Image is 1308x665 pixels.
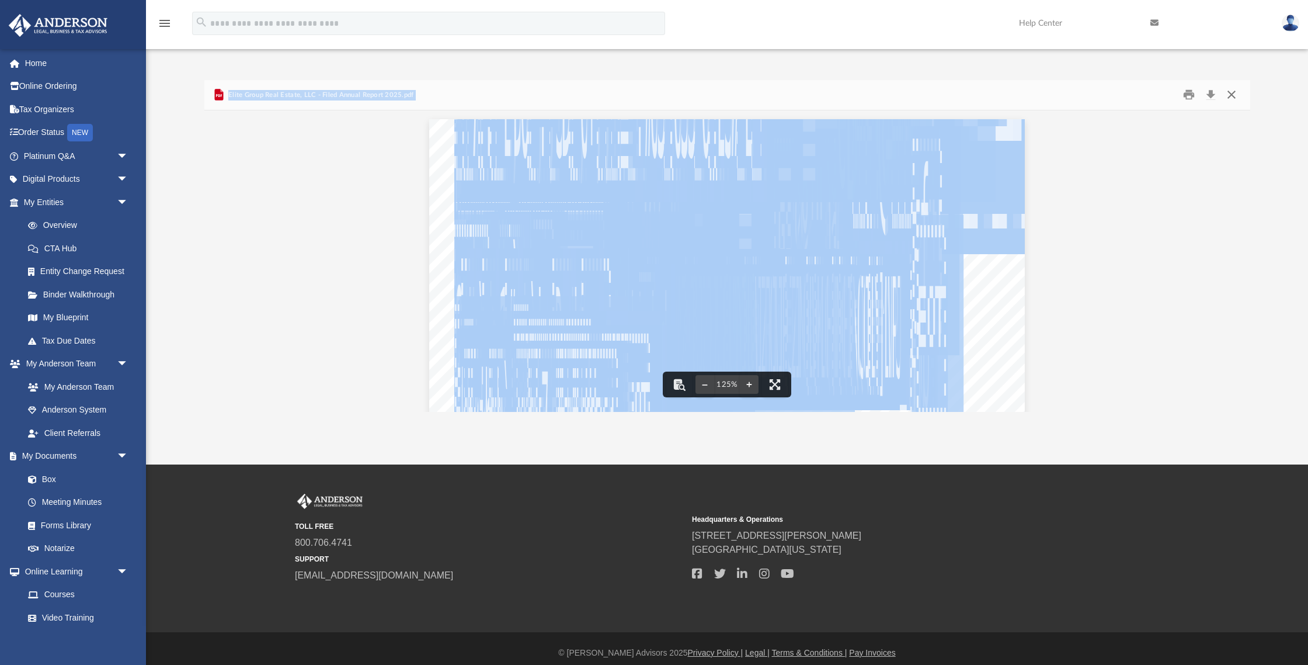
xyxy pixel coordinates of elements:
span: T [640,261,647,399]
span: $ [800,145,810,340]
span: j [461,324,468,480]
span:  [531,338,555,494]
a: Entity Change Request [16,260,146,283]
a: Digital Productsarrow_drop_down [8,168,146,191]
span: K [817,261,824,399]
span: Z [761,261,768,399]
a: 800.706.4741 [295,538,352,548]
span: R [676,261,683,399]
span: H [843,261,850,399]
a: Notarize [16,537,140,560]
span:  [865,2,892,235]
span: b [471,338,479,494]
span: m [476,338,483,494]
span:  [455,309,478,465]
span:  [917,231,946,426]
span: L [747,261,754,399]
span: I [778,261,785,399]
span: Z [681,261,688,399]
a: Box [16,467,134,491]
span: Y [738,261,745,399]
span: ' [808,145,817,340]
span: V [875,261,882,399]
span:  [898,2,910,235]
span:  [455,324,478,480]
span: L [728,261,735,399]
span: m [479,338,487,494]
span: L [871,261,878,399]
span:  [832,261,853,399]
span:  [529,324,552,480]
a: My Anderson Team [16,375,134,399]
span: arrow_drop_down [117,352,140,376]
span: Q [711,261,718,399]
span: 7 [514,309,538,465]
span: W [716,261,723,399]
span: L [884,261,891,399]
span: I [772,261,779,399]
a: My Documentsarrow_drop_down [8,445,140,468]
span: b [631,277,638,433]
span:  [859,2,871,235]
div: Current zoom level [714,381,740,389]
span: , [544,265,554,459]
span: P [782,261,789,399]
span: W [695,261,702,399]
span: N [668,261,675,399]
a: Tax Organizers [8,98,146,121]
div: Document Viewer [204,110,1250,412]
span: T [766,261,773,399]
span: n [460,338,468,494]
span: I [719,261,726,399]
span: R [687,261,694,399]
a: Legal | [745,648,770,657]
a: Privacy Policy | [688,648,743,657]
span: V [653,261,660,399]
span: n [635,277,643,433]
a: Order StatusNEW [8,121,146,145]
span: , [523,265,533,459]
span: Q [803,261,810,399]
a: Pay Invoices [849,648,895,657]
span: L [649,261,656,399]
span: R [736,261,743,399]
span:  [505,265,534,459]
span:   [531,324,572,480]
span: o [470,265,480,459]
span: i [639,277,665,433]
span:  [910,275,934,431]
span:  [745,261,766,399]
span: P [892,261,899,399]
span: g [655,277,663,433]
span:  [523,338,546,494]
span: 0 [454,265,464,459]
span: b [465,309,473,465]
span:  [561,338,585,494]
span: I [712,261,719,399]
span: d [622,277,629,433]
span: Q [841,261,848,399]
span: R [834,261,841,399]
span: ^ [883,261,890,399]
span: b [651,277,659,433]
a: My Blueprint [16,306,140,330]
span: ( [579,265,589,459]
span: [ [830,261,837,399]
div: Preview [204,80,1250,413]
span: V [734,261,741,399]
span: arrow_drop_down [117,191,140,214]
span: b [465,324,479,480]
span: q [541,265,551,459]
span: W [812,261,819,399]
span: L [820,261,827,399]
span: Z [702,261,709,399]
span:  [566,324,590,480]
span:  [905,2,917,235]
span: Z [672,261,679,399]
span: b [624,277,631,433]
span: Q [825,261,832,399]
span:  [585,338,608,494]
span: I [741,261,748,399]
span: f [920,145,930,340]
span:  [839,261,860,399]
